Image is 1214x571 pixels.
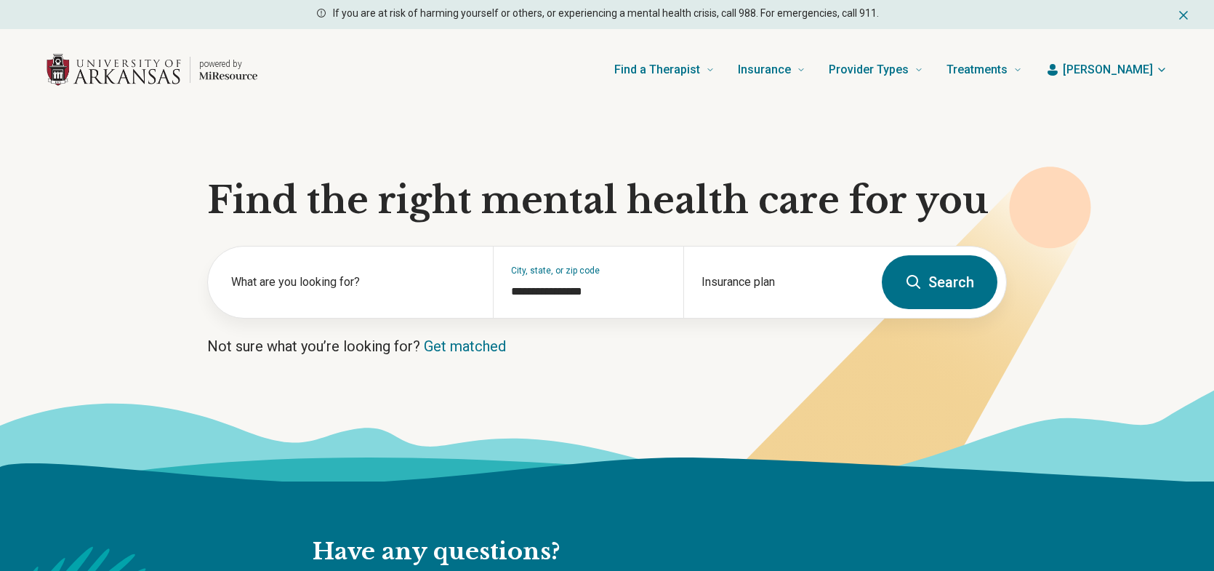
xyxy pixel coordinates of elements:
[946,41,1022,99] a: Treatments
[47,47,257,93] a: Home page
[1176,6,1191,23] button: Dismiss
[207,336,1007,356] p: Not sure what you’re looking for?
[738,60,791,80] span: Insurance
[829,41,923,99] a: Provider Types
[207,179,1007,223] h1: Find the right mental health care for you
[424,338,506,355] a: Get matched
[829,60,909,80] span: Provider Types
[231,273,475,291] label: What are you looking for?
[1063,61,1153,79] span: [PERSON_NAME]
[333,6,879,21] p: If you are at risk of harming yourself or others, or experiencing a mental health crisis, call 98...
[738,41,805,99] a: Insurance
[882,255,997,309] button: Search
[199,58,257,70] p: powered by
[1045,61,1167,79] button: [PERSON_NAME]
[614,60,700,80] span: Find a Therapist
[313,537,867,567] h2: Have any questions?
[946,60,1008,80] span: Treatments
[614,41,715,99] a: Find a Therapist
